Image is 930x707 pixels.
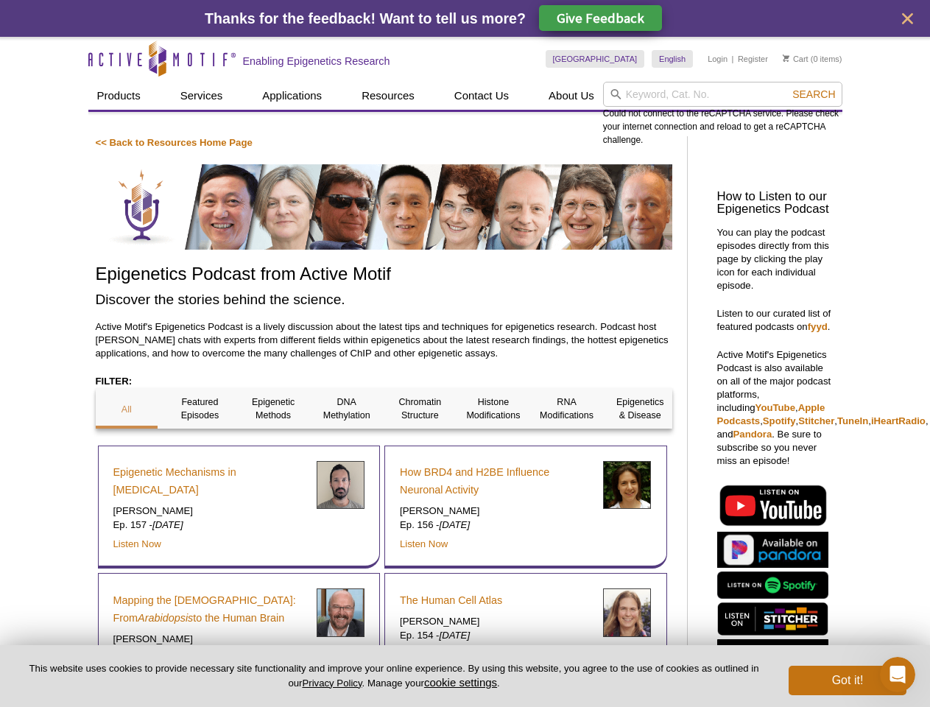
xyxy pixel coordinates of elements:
[353,82,423,110] a: Resources
[440,630,471,641] em: [DATE]
[783,50,842,68] li: (0 items)
[400,629,592,642] p: Ep. 154 -
[717,307,835,334] p: Listen to our curated list of featured podcasts on .
[603,82,842,147] div: Could not connect to the reCAPTCHA service. Please check your internet connection and reload to g...
[609,395,672,422] p: Epigenetics & Disease
[253,82,331,110] a: Applications
[808,321,828,332] a: fyyd
[205,10,526,27] span: Thanks for the feedback! Want to tell us more?
[708,54,728,64] a: Login
[440,519,471,530] em: [DATE]
[732,50,734,68] li: |
[738,54,768,64] a: Register
[546,50,645,68] a: [GEOGRAPHIC_DATA]
[717,571,828,599] img: Listen on Spotify
[113,538,161,549] a: Listen Now
[96,289,672,309] h2: Discover the stories behind the science.
[603,82,842,107] input: Keyword, Cat. No.
[717,348,835,468] p: Active Motif's Epigenetics Podcast is also available on all of the major podcast platforms, inclu...
[557,10,644,27] span: Give Feedback
[152,519,183,530] em: [DATE]
[717,482,828,528] img: Listen on YouTube
[96,403,158,416] p: All
[96,264,672,286] h1: Epigenetics Podcast from Active Motif
[603,588,651,636] img: Sarah Teichmann headshot
[755,402,795,413] a: YouTube
[717,226,835,292] p: You can play the podcast episodes directly from this page by clicking the play icon for each indi...
[242,395,305,422] p: Epigenetic Methods
[717,639,828,671] img: Listen on iHeartRadio
[652,50,693,68] a: English
[302,678,362,689] a: Privacy Policy
[400,504,592,518] p: [PERSON_NAME]
[400,518,592,532] p: Ep. 156 -
[400,591,502,609] a: The Human Cell Atlas
[96,137,253,148] a: << Back to Resources Home Page
[96,320,672,360] p: Active Motif's Epigenetics Podcast is a lively discussion about the latest tips and techniques fo...
[113,633,306,646] p: [PERSON_NAME]
[445,82,518,110] a: Contact Us
[317,588,364,636] img: Joseph Ecker headshot
[138,612,193,624] em: Arabidopsis
[798,415,834,426] a: Stitcher
[400,538,448,549] a: Listen Now
[24,662,764,690] p: This website uses cookies to provide necessary site functionality and improve your online experie...
[717,602,828,636] img: Listen on Stitcher
[317,461,364,509] img: Luca Magnani headshot
[113,504,306,518] p: [PERSON_NAME]
[603,461,651,509] img: Erica Korb headshot
[540,82,603,110] a: About Us
[96,164,672,250] img: Discover the stories behind the science.
[898,10,917,28] button: close
[783,54,789,62] img: Your Cart
[113,518,306,532] p: Ep. 157 -
[788,88,839,101] button: Search
[113,591,306,627] a: Mapping the [DEMOGRAPHIC_DATA]: FromArabidopsisto the Human Brain
[717,402,825,426] a: Apple Podcasts
[717,532,828,568] img: Listen on Pandora
[535,395,598,422] p: RNA Modifications
[763,415,796,426] a: Spotify
[389,395,451,422] p: Chromatin Structure
[169,395,231,422] p: Featured Episodes
[96,376,133,387] strong: FILTER:
[172,82,232,110] a: Services
[88,82,149,110] a: Products
[837,415,868,426] a: TuneIn
[717,191,835,216] h3: How to Listen to our Epigenetics Podcast
[400,463,592,499] a: How BRD4 and H2BE Influence Neuronal Activity
[871,415,926,426] a: iHeartRadio
[113,463,306,499] a: Epigenetic Mechanisms in [MEDICAL_DATA]
[400,615,592,628] p: [PERSON_NAME]
[462,395,525,422] p: Histone Modifications
[243,54,390,68] h2: Enabling Epigenetics Research
[789,666,906,695] button: Got it!
[315,395,378,422] p: DNA Methylation
[880,657,915,692] iframe: Intercom live chat
[424,676,497,689] button: cookie settings
[792,88,835,100] span: Search
[733,429,772,440] a: Pandora
[783,54,809,64] a: Cart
